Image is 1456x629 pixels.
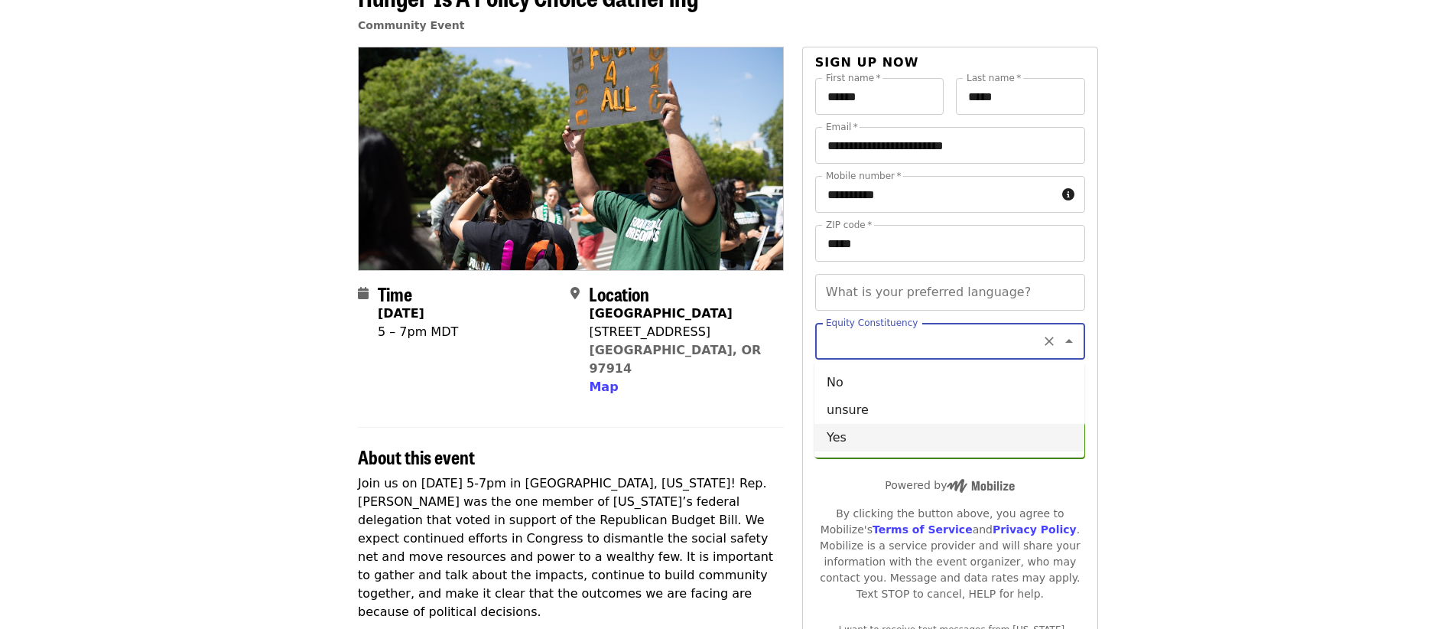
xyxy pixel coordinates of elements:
[815,506,1085,602] div: By clicking the button above, you agree to Mobilize's and . Mobilize is a service provider and wi...
[378,323,458,341] div: 5 – 7pm MDT
[826,73,881,83] label: First name
[815,225,1085,262] input: ZIP code
[358,19,464,31] a: Community Event
[947,479,1015,493] img: Powered by Mobilize
[815,55,919,70] span: Sign up now
[359,47,783,269] img: Hunger Is A Policy Choice Gathering organized by Oregon Food Bank
[589,280,649,307] span: Location
[378,306,424,321] strong: [DATE]
[814,369,1084,396] li: No
[814,424,1084,451] li: Yes
[358,474,784,621] p: Join us on [DATE] 5-7pm in [GEOGRAPHIC_DATA], [US_STATE]! Rep. [PERSON_NAME] was the one member o...
[570,286,580,301] i: map-marker-alt icon
[589,378,618,396] button: Map
[1058,331,1080,352] button: Close
[814,396,1084,424] li: unsure
[826,220,872,230] label: ZIP code
[815,176,1056,213] input: Mobile number
[1062,187,1074,202] i: circle-info icon
[589,343,761,376] a: [GEOGRAPHIC_DATA], OR 97914
[815,274,1085,311] input: What is your preferred language?
[885,479,1015,491] span: Powered by
[873,523,973,536] a: Terms of Service
[815,78,944,115] input: First name
[589,323,771,341] div: [STREET_ADDRESS]
[378,280,412,307] span: Time
[967,73,1021,83] label: Last name
[589,306,732,321] strong: [GEOGRAPHIC_DATA]
[993,523,1077,536] a: Privacy Policy
[826,318,918,328] label: Equity Constituency
[815,127,1085,164] input: Email
[1038,331,1060,352] button: Clear
[956,78,1085,115] input: Last name
[358,443,475,470] span: About this event
[826,171,901,181] label: Mobile number
[589,380,618,394] span: Map
[826,122,858,132] label: Email
[358,286,369,301] i: calendar icon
